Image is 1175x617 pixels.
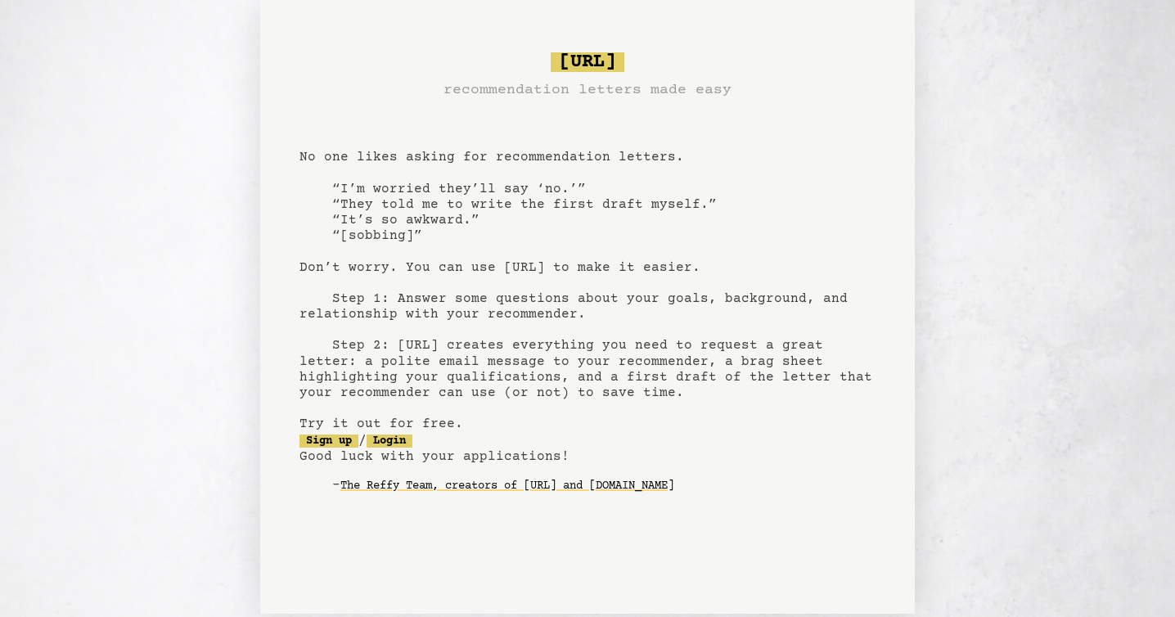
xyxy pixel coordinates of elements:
pre: No one likes asking for recommendation letters. “I’m worried they’ll say ‘no.’” “They told me to ... [299,46,876,525]
a: Sign up [299,435,358,448]
h3: recommendation letters made easy [443,79,732,101]
a: The Reffy Team, creators of [URL] and [DOMAIN_NAME] [340,473,674,499]
span: [URL] [551,52,624,72]
a: Login [367,435,412,448]
div: - [332,478,876,494]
